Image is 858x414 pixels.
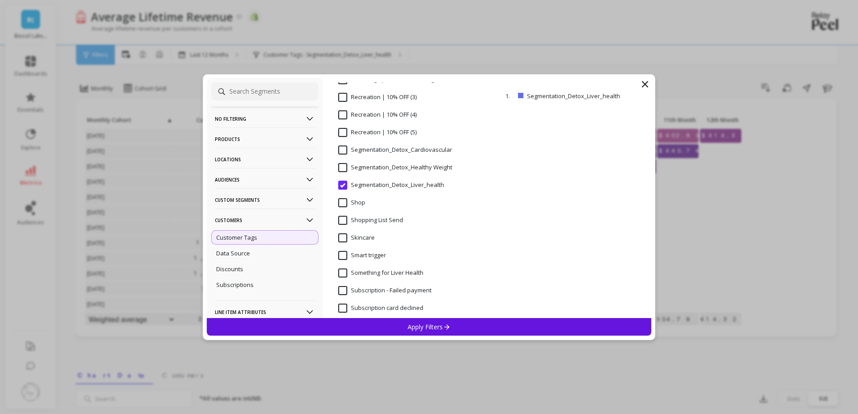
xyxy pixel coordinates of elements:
[215,127,315,150] p: Products
[338,251,386,260] span: Smart trigger
[215,168,315,191] p: Audiences
[527,92,633,100] p: Segmentation_Detox_Liver_health
[338,75,440,84] span: Receiving updates in Messenger
[216,233,257,241] p: Customer Tags
[215,107,315,130] p: No filtering
[215,209,315,232] p: Customers
[215,300,315,323] p: Line Item Attributes
[215,148,315,171] p: Locations
[215,188,315,211] p: Custom Segments
[338,233,375,242] span: Skincare
[216,249,250,257] p: Data Source
[338,146,452,155] span: Segmentation_Detox_Cardiovascular
[408,323,450,331] p: Apply Filters
[338,268,423,278] span: Something for Liver Health
[505,92,514,100] p: 1.
[216,281,254,289] p: Subscriptions
[216,265,243,273] p: Discounts
[338,286,431,295] span: Subscription - Failed payment
[338,93,417,102] span: Recreation | 10% OFF (3)
[211,82,318,100] input: Search Segments
[338,163,452,172] span: Segmentation_Detox_Healthy Weight
[338,216,403,225] span: Shopping List Send
[338,181,444,190] span: Segmentation_Detox_Liver_health
[338,198,365,207] span: Shop
[338,110,417,119] span: Recreation | 10% OFF (4)
[338,128,417,137] span: Recreation | 10% OFF (5)
[338,304,423,313] span: Subscription card declined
